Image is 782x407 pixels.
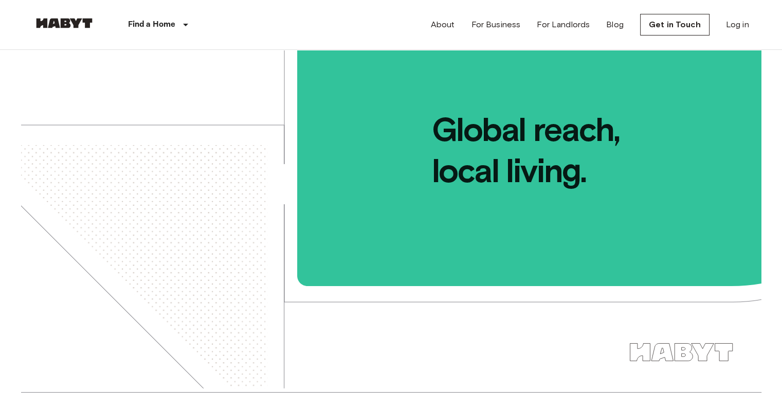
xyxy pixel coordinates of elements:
[431,19,455,31] a: About
[33,18,95,28] img: Habyt
[299,50,761,191] span: Global reach, local living.
[128,19,176,31] p: Find a Home
[21,50,761,388] img: we-make-moves-not-waiting-lists
[726,19,749,31] a: Log in
[537,19,590,31] a: For Landlords
[471,19,520,31] a: For Business
[606,19,624,31] a: Blog
[640,14,710,36] a: Get in Touch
